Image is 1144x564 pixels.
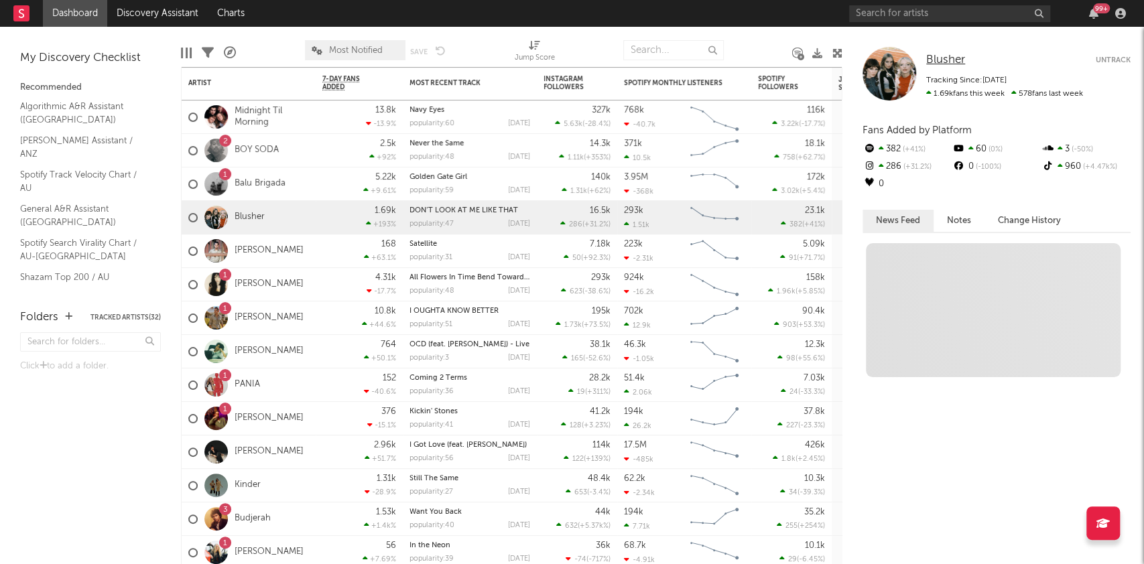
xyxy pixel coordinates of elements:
[624,206,643,215] div: 293k
[20,309,58,326] div: Folders
[556,521,611,530] div: ( )
[410,48,428,56] button: Save
[805,206,825,215] div: 23.1k
[774,153,825,161] div: ( )
[564,121,582,128] span: 5.63k
[587,389,609,396] span: +311 %
[409,220,454,228] div: popularity: 47
[591,273,611,282] div: 293k
[409,120,454,127] div: popularity: 60
[365,454,396,463] div: +51.7 %
[20,332,161,352] input: Search for folders...
[375,206,396,215] div: 1.69k
[409,140,530,147] div: Never the Same
[807,106,825,115] div: 116k
[362,320,396,329] div: +44.6 %
[1093,3,1110,13] div: 99 +
[409,354,449,362] div: popularity: 3
[590,206,611,215] div: 16.5k
[367,421,396,429] div: -15.1 %
[798,154,823,161] span: +62.7 %
[409,475,458,482] a: Still The Same
[409,374,530,382] div: Coming 2 Terms
[804,508,825,516] div: 35.2k
[798,288,823,295] span: +5.85 %
[562,354,611,362] div: ( )
[561,421,611,429] div: ( )
[409,475,530,482] div: Still The Same
[624,220,649,229] div: 1.51k
[508,120,530,127] div: [DATE]
[789,389,798,396] span: 24
[926,54,965,67] a: Blusher
[926,90,1083,98] span: 578 fans last week
[952,141,1041,158] div: 60
[624,474,645,483] div: 62.2k
[409,207,530,214] div: DON’T LOOK AT ME LIKE THAT
[20,99,147,127] a: Algorithmic A&R Assistant ([GEOGRAPHIC_DATA])
[409,140,464,147] a: Never the Same
[789,221,802,228] span: 382
[562,186,611,195] div: ( )
[366,220,396,228] div: +193 %
[786,422,798,429] span: 227
[863,141,952,158] div: 382
[235,413,304,424] a: [PERSON_NAME]
[367,287,396,295] div: -17.7 %
[777,421,825,429] div: ( )
[624,388,652,397] div: 2.06k
[586,455,609,463] span: +139 %
[624,273,644,282] div: 924k
[781,188,800,195] span: 3.02k
[590,139,611,148] div: 14.3k
[800,389,823,396] span: -33.3 %
[783,322,796,329] span: 903
[235,446,304,457] a: [PERSON_NAME]
[20,50,161,66] div: My Discovery Checklist
[805,139,825,148] div: 18.1k
[565,522,578,530] span: 632
[1096,54,1131,67] button: Untrack
[1089,8,1098,19] button: 99+
[800,522,823,530] span: +254 %
[574,489,587,496] span: 653
[1041,158,1131,175] div: 960
[376,508,396,516] div: 1.53k
[806,273,825,282] div: 158k
[508,388,530,395] div: [DATE]
[684,301,745,335] svg: Chart title
[566,555,611,563] div: ( )
[589,374,611,382] div: 28.2k
[684,502,745,536] svg: Chart title
[235,106,309,129] a: Midnight Til Morning
[780,488,825,496] div: ( )
[365,488,396,496] div: -28.9 %
[409,287,454,295] div: popularity: 48
[986,146,1002,153] span: 0 %
[374,441,396,449] div: 2.96k
[772,119,825,128] div: ( )
[773,454,825,463] div: ( )
[364,521,396,530] div: +1.4k %
[381,340,396,349] div: 764
[589,489,609,496] span: -3.4 %
[508,187,530,194] div: [DATE]
[777,521,825,530] div: ( )
[780,253,825,262] div: ( )
[624,455,653,464] div: -485k
[849,5,1050,22] input: Search for artists
[805,541,825,550] div: 10.1k
[624,321,651,330] div: 12.9k
[804,221,823,228] span: +41 %
[624,541,646,550] div: 68.7k
[377,474,396,483] div: 1.31k
[624,153,651,162] div: 10.5k
[322,75,376,91] span: 7-Day Fans Added
[798,355,823,362] span: +55.6 %
[571,355,583,362] span: 165
[202,33,214,72] div: Filters
[863,175,952,193] div: 0
[20,133,147,161] a: [PERSON_NAME] Assistant / ANZ
[409,488,453,496] div: popularity: 27
[624,240,643,249] div: 223k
